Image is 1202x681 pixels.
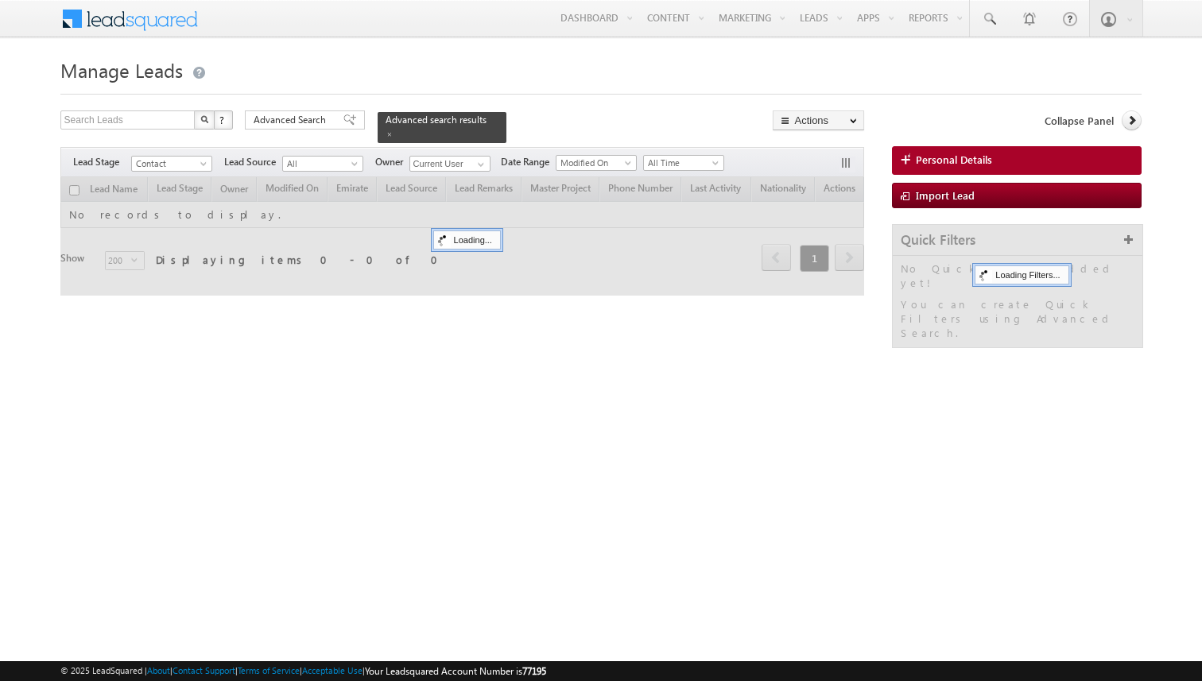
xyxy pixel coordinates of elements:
button: ? [214,110,233,130]
span: Import Lead [916,188,975,202]
a: Terms of Service [238,665,300,675]
span: ? [219,113,227,126]
span: All Time [644,156,719,170]
a: About [147,665,170,675]
a: Show All Items [469,157,489,172]
img: Search [200,115,208,123]
span: Contact [132,157,207,171]
span: Manage Leads [60,57,183,83]
span: © 2025 LeadSquared | | | | | [60,664,546,679]
span: 77195 [522,665,546,677]
a: Contact Support [173,665,235,675]
a: Modified On [556,155,637,171]
span: Collapse Panel [1045,114,1114,128]
span: Advanced search results [386,114,487,126]
span: Owner [375,155,409,169]
span: All [283,157,359,171]
span: Advanced Search [254,113,331,127]
span: Modified On [556,156,632,170]
div: Loading... [433,230,501,250]
a: Personal Details [892,146,1142,175]
a: All Time [643,155,724,171]
span: Personal Details [916,153,992,167]
a: All [282,156,363,172]
div: Loading Filters... [975,265,1068,284]
a: Contact [131,156,212,172]
span: Lead Stage [73,155,131,169]
span: Date Range [501,155,556,169]
input: Type to Search [409,156,490,172]
a: Acceptable Use [302,665,363,675]
span: Lead Source [224,155,282,169]
span: Your Leadsquared Account Number is [365,665,546,677]
button: Actions [773,110,864,130]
